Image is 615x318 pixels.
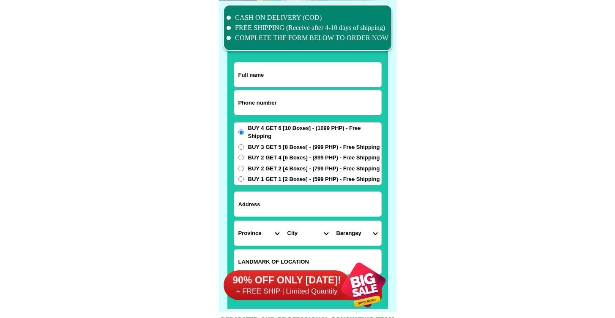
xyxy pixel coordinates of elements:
select: Select province [234,221,283,245]
span: BUY 1 GET 1 [2 Boxes] - (599 PHP) - Free Shipping [248,175,380,183]
input: Input LANDMARKOFLOCATION [234,250,381,274]
input: Input full_name [234,62,381,87]
select: Select commune [332,221,381,245]
span: BUY 4 GET 6 [10 Boxes] - (1099 PHP) - Free Shipping [248,124,381,140]
span: BUY 2 GET 4 [6 Boxes] - (899 PHP) - Free Shipping [248,154,380,162]
input: BUY 3 GET 5 [8 Boxes] - (999 PHP) - Free Shipping [238,144,244,150]
h6: 90% OFF ONLY [DATE]! [224,274,350,287]
input: Input phone_number [234,90,381,115]
li: FREE SHIPPING (Receive after 4-10 days of shipping) [227,23,389,33]
li: COMPLETE THE FORM BELOW TO ORDER NOW [227,33,389,43]
h6: + FREE SHIP | Limited Quantily [224,287,350,296]
input: Input address [234,192,381,216]
select: Select district [283,221,332,245]
li: CASH ON DELIVERY (COD) [227,13,389,23]
input: BUY 2 GET 2 [4 Boxes] - (799 PHP) - Free Shipping [238,166,244,171]
input: BUY 4 GET 6 [10 Boxes] - (1099 PHP) - Free Shipping [238,129,244,135]
input: BUY 1 GET 1 [2 Boxes] - (599 PHP) - Free Shipping [238,176,244,182]
input: BUY 2 GET 4 [6 Boxes] - (899 PHP) - Free Shipping [238,155,244,160]
span: BUY 3 GET 5 [8 Boxes] - (999 PHP) - Free Shipping [248,143,380,151]
span: BUY 2 GET 2 [4 Boxes] - (799 PHP) - Free Shipping [248,164,380,173]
